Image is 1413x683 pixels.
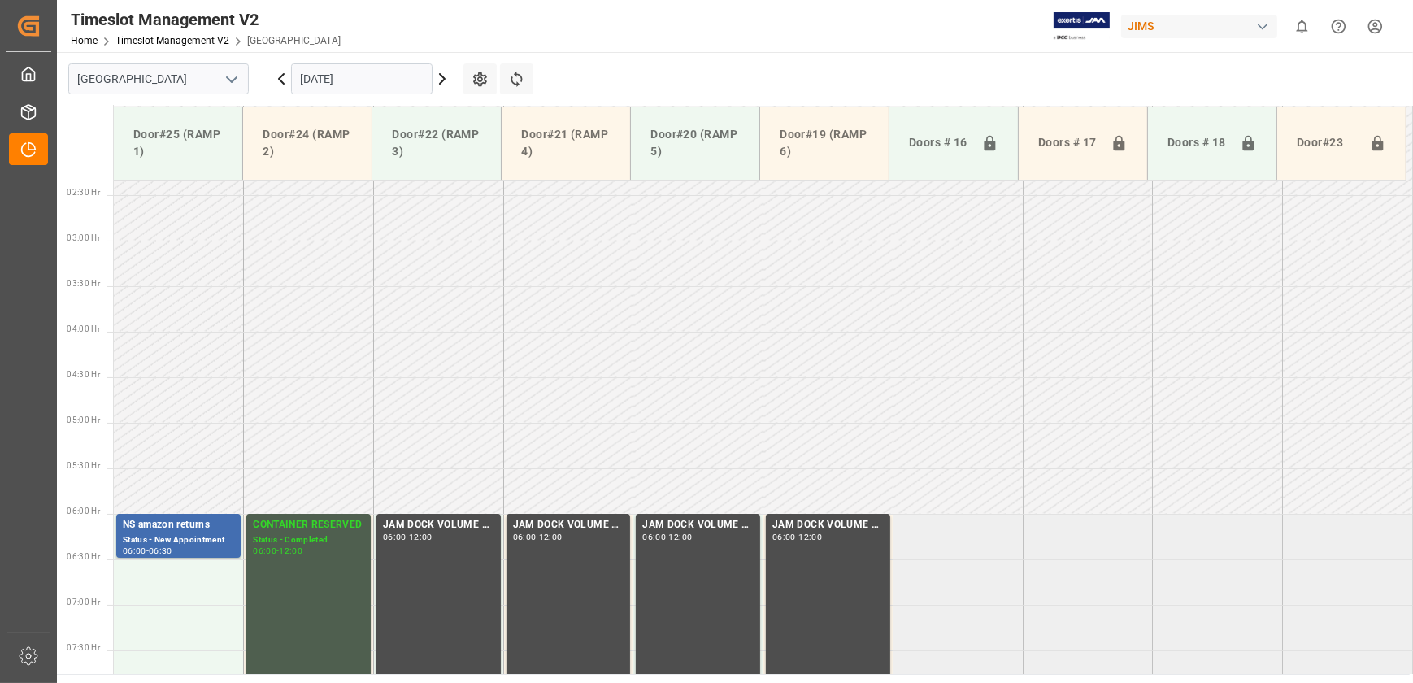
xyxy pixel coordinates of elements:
[1032,128,1104,159] div: Doors # 17
[67,324,100,333] span: 04:00 Hr
[642,533,666,541] div: 06:00
[71,7,341,32] div: Timeslot Management V2
[67,188,100,197] span: 02:30 Hr
[796,533,798,541] div: -
[123,517,234,533] div: NS amazon returns
[1161,128,1233,159] div: Doors # 18
[1054,12,1110,41] img: Exertis%20JAM%20-%20Email%20Logo.jpg_1722504956.jpg
[253,533,364,547] div: Status - Completed
[513,517,624,533] div: JAM DOCK VOLUME CONTROL
[67,643,100,652] span: 07:30 Hr
[68,63,249,94] input: Type to search/select
[539,533,563,541] div: 12:00
[669,533,693,541] div: 12:00
[67,552,100,561] span: 06:30 Hr
[1121,15,1277,38] div: JIMS
[115,35,229,46] a: Timeslot Management V2
[644,120,746,167] div: Door#20 (RAMP 5)
[253,547,276,555] div: 06:00
[513,533,537,541] div: 06:00
[536,533,538,541] div: -
[71,35,98,46] a: Home
[219,67,243,92] button: open menu
[67,415,100,424] span: 05:00 Hr
[123,547,146,555] div: 06:00
[1284,8,1320,45] button: show 0 new notifications
[276,547,279,555] div: -
[773,120,876,167] div: Door#19 (RAMP 6)
[666,533,668,541] div: -
[279,547,302,555] div: 12:00
[902,128,975,159] div: Doors # 16
[67,507,100,516] span: 06:00 Hr
[515,120,617,167] div: Door#21 (RAMP 4)
[291,63,433,94] input: DD.MM.YYYY
[798,533,822,541] div: 12:00
[407,533,409,541] div: -
[123,533,234,547] div: Status - New Appointment
[67,461,100,470] span: 05:30 Hr
[67,233,100,242] span: 03:00 Hr
[67,370,100,379] span: 04:30 Hr
[1290,128,1363,159] div: Door#23
[385,120,488,167] div: Door#22 (RAMP 3)
[149,547,172,555] div: 06:30
[772,517,884,533] div: JAM DOCK VOLUME CONTROL
[1320,8,1357,45] button: Help Center
[127,120,229,167] div: Door#25 (RAMP 1)
[253,517,364,533] div: CONTAINER RESERVED
[256,120,359,167] div: Door#24 (RAMP 2)
[67,279,100,288] span: 03:30 Hr
[67,598,100,607] span: 07:00 Hr
[409,533,433,541] div: 12:00
[383,517,494,533] div: JAM DOCK VOLUME CONTROL
[146,547,149,555] div: -
[642,517,754,533] div: JAM DOCK VOLUME CONTROL
[383,533,407,541] div: 06:00
[772,533,796,541] div: 06:00
[1121,11,1284,41] button: JIMS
